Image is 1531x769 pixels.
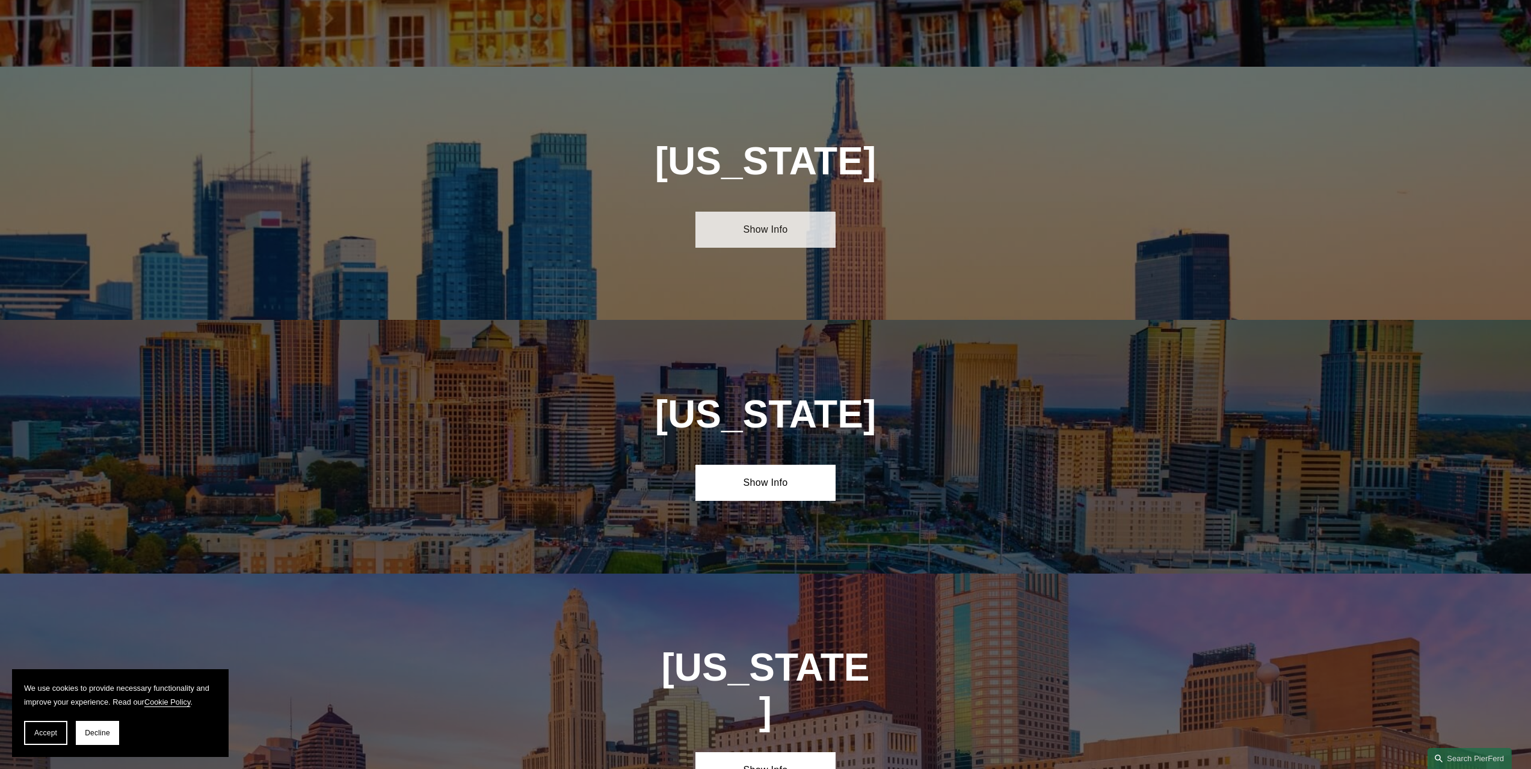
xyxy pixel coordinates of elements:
span: Accept [34,729,57,737]
section: Cookie banner [12,669,229,757]
a: Show Info [695,465,836,501]
p: We use cookies to provide necessary functionality and improve your experience. Read our . [24,681,217,709]
h1: [US_STATE] [661,646,871,734]
button: Accept [24,721,67,745]
a: Search this site [1428,748,1512,769]
h1: [US_STATE] [590,139,941,183]
h1: [US_STATE] [590,393,941,437]
button: Decline [76,721,119,745]
a: Show Info [695,212,836,248]
a: Cookie Policy [144,697,191,706]
span: Decline [85,729,110,737]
